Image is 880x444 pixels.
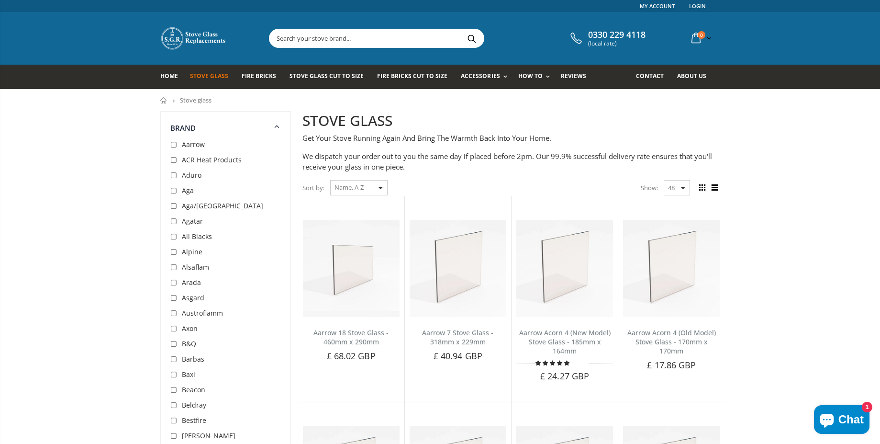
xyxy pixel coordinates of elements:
[519,328,611,355] a: Aarrow Acorn 4 (New Model) Stove Glass - 185mm x 164mm
[182,400,206,410] span: Beldray
[182,293,204,302] span: Asgard
[688,29,713,47] a: 0
[302,180,324,196] span: Sort by:
[636,72,664,80] span: Contact
[290,72,364,80] span: Stove Glass Cut To Size
[190,65,235,89] a: Stove Glass
[461,65,512,89] a: Accessories
[677,65,713,89] a: About us
[290,65,371,89] a: Stove Glass Cut To Size
[561,72,586,80] span: Reviews
[160,65,185,89] a: Home
[182,232,212,241] span: All Blacks
[588,30,646,40] span: 0330 229 4118
[182,385,205,394] span: Beacon
[516,220,613,317] img: Aarrow Acorn 4 New Model Stove Glass
[623,220,720,317] img: Aarrow Acorn 4 Old Model Stove Glass
[269,29,591,47] input: Search your stove brand...
[182,339,196,348] span: B&Q
[568,30,646,47] a: 0330 229 4118 (local rate)
[182,324,198,333] span: Axon
[697,182,708,193] span: Grid view
[302,133,720,144] p: Get Your Stove Running Again And Bring The Warmth Back Into Your Home.
[182,140,205,149] span: Aarrow
[182,278,201,287] span: Arada
[410,220,506,317] img: Aarrow 7 Stove Glass
[190,72,228,80] span: Stove Glass
[182,201,263,210] span: Aga/[GEOGRAPHIC_DATA]
[170,123,196,133] span: Brand
[303,220,400,317] img: Aarrow 18 Stove Glass
[647,359,696,371] span: £ 17.86 GBP
[518,72,543,80] span: How To
[422,328,493,346] a: Aarrow 7 Stove Glass - 318mm x 229mm
[182,216,203,226] span: Agatar
[540,370,589,382] span: £ 24.27 GBP
[641,180,658,195] span: Show:
[182,308,223,318] span: Austroflamm
[182,155,242,164] span: ACR Heat Products
[180,96,212,104] span: Stove glass
[182,186,194,195] span: Aga
[461,29,483,47] button: Search
[182,262,209,272] span: Alsaflam
[627,328,716,355] a: Aarrow Acorn 4 (Old Model) Stove Glass - 170mm x 170mm
[811,405,872,436] inbox-online-store-chat: Shopify online store chat
[182,431,235,440] span: [PERSON_NAME]
[313,328,389,346] a: Aarrow 18 Stove Glass - 460mm x 290mm
[377,72,447,80] span: Fire Bricks Cut To Size
[182,416,206,425] span: Bestfire
[461,72,500,80] span: Accessories
[302,151,720,172] p: We dispatch your order out to you the same day if placed before 2pm. Our 99.9% successful deliver...
[182,247,202,256] span: Alpine
[535,359,571,366] span: 5.00 stars
[698,31,705,39] span: 0
[302,111,720,131] h2: STOVE GLASS
[242,65,283,89] a: Fire Bricks
[561,65,593,89] a: Reviews
[434,350,482,362] span: £ 40.94 GBP
[182,370,195,379] span: Baxi
[160,26,227,50] img: Stove Glass Replacement
[710,182,720,193] span: List view
[677,72,706,80] span: About us
[182,354,204,364] span: Barbas
[327,350,376,362] span: £ 68.02 GBP
[636,65,671,89] a: Contact
[182,171,201,180] span: Aduro
[242,72,276,80] span: Fire Bricks
[160,72,178,80] span: Home
[160,97,167,103] a: Home
[377,65,455,89] a: Fire Bricks Cut To Size
[518,65,555,89] a: How To
[588,40,646,47] span: (local rate)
